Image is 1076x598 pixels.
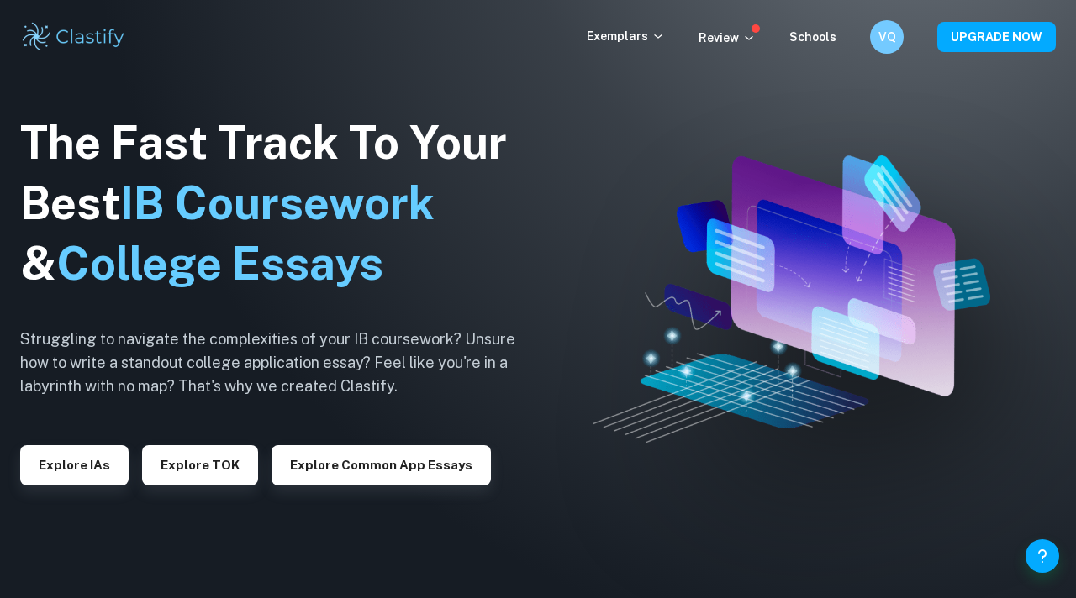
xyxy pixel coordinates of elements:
[142,445,258,485] button: Explore TOK
[56,237,383,290] span: College Essays
[870,20,904,54] button: VQ
[20,456,129,472] a: Explore IAs
[593,155,990,443] img: Clastify hero
[272,456,491,472] a: Explore Common App essays
[789,30,836,44] a: Schools
[587,27,665,45] p: Exemplars
[20,20,127,54] img: Clastify logo
[142,456,258,472] a: Explore TOK
[20,113,541,294] h1: The Fast Track To Your Best &
[1026,539,1059,573] button: Help and Feedback
[937,22,1056,52] button: UPGRADE NOW
[878,28,897,46] h6: VQ
[20,445,129,485] button: Explore IAs
[20,328,541,398] h6: Struggling to navigate the complexities of your IB coursework? Unsure how to write a standout col...
[699,29,756,47] p: Review
[272,445,491,485] button: Explore Common App essays
[120,176,435,229] span: IB Coursework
